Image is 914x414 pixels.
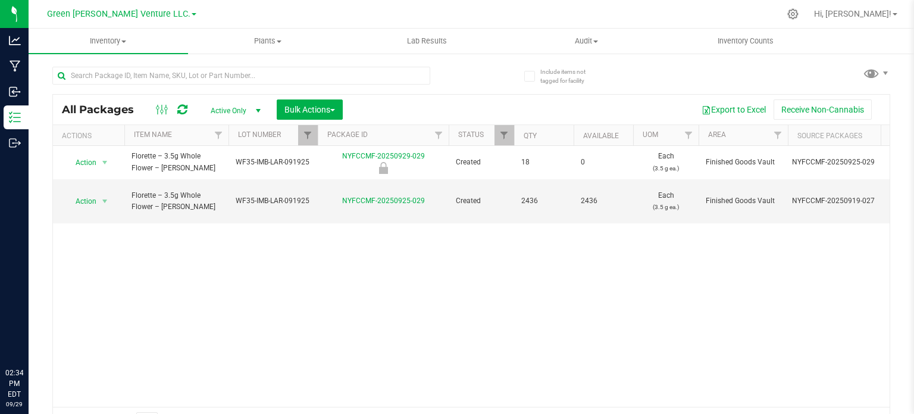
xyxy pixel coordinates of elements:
[342,152,425,160] a: NYFCCMF-20250929-029
[65,193,97,210] span: Action
[29,36,188,46] span: Inventory
[458,130,484,139] a: Status
[238,130,281,139] a: Lot Number
[694,99,774,120] button: Export to Excel
[524,132,537,140] a: Qty
[98,193,112,210] span: select
[65,154,97,171] span: Action
[277,99,343,120] button: Bulk Actions
[640,201,691,213] p: (3.5 g ea.)
[708,130,726,139] a: Area
[9,60,21,72] inline-svg: Manufacturing
[35,317,49,331] iframe: Resource center unread badge
[785,8,800,20] div: Manage settings
[5,368,23,400] p: 02:34 PM EDT
[132,190,221,213] span: Florette – 3.5g Whole Flower – [PERSON_NAME]
[456,157,507,168] span: Created
[507,36,665,46] span: Audit
[429,125,449,145] a: Filter
[391,36,463,46] span: Lab Results
[9,111,21,123] inline-svg: Inventory
[9,86,21,98] inline-svg: Inbound
[814,9,891,18] span: Hi, [PERSON_NAME]!
[640,151,691,173] span: Each
[348,29,507,54] a: Lab Results
[706,195,781,207] span: Finished Goods Vault
[706,157,781,168] span: Finished Goods Vault
[9,137,21,149] inline-svg: Outbound
[494,125,514,145] a: Filter
[521,157,566,168] span: 18
[792,195,903,207] div: Value 1: NYFCCMF-20250919-027
[52,67,430,85] input: Search Package ID, Item Name, SKU, Lot or Part Number...
[236,195,311,207] span: WF35-IMB-LAR-091925
[788,125,907,146] th: Source Packages
[12,319,48,354] iframe: Resource center
[236,157,311,168] span: WF35-IMB-LAR-091925
[581,195,626,207] span: 2436
[792,157,903,168] div: Value 1: NYFCCMF-20250925-029
[768,125,788,145] a: Filter
[702,36,790,46] span: Inventory Counts
[298,125,318,145] a: Filter
[189,36,347,46] span: Plants
[62,132,120,140] div: Actions
[284,105,335,114] span: Bulk Actions
[47,9,190,19] span: Green [PERSON_NAME] Venture LLC.
[666,29,825,54] a: Inventory Counts
[581,157,626,168] span: 0
[209,125,228,145] a: Filter
[456,195,507,207] span: Created
[679,125,699,145] a: Filter
[640,190,691,213] span: Each
[132,151,221,173] span: Florette – 3.5g Whole Flower – [PERSON_NAME]
[342,197,425,205] a: NYFCCMF-20250925-029
[583,132,619,140] a: Available
[327,130,368,139] a: Package ID
[540,67,600,85] span: Include items not tagged for facility
[643,130,658,139] a: UOM
[188,29,348,54] a: Plants
[134,130,172,139] a: Item Name
[9,35,21,46] inline-svg: Analytics
[5,400,23,409] p: 09/29
[640,163,691,174] p: (3.5 g ea.)
[98,154,112,171] span: select
[62,103,146,116] span: All Packages
[29,29,188,54] a: Inventory
[316,162,450,174] div: Retain Sample
[521,195,566,207] span: 2436
[506,29,666,54] a: Audit
[774,99,872,120] button: Receive Non-Cannabis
